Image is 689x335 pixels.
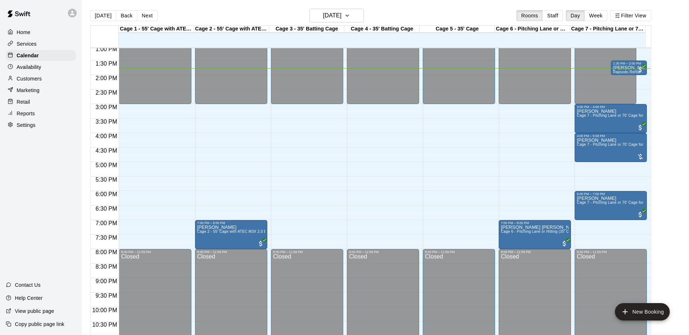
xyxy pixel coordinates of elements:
button: [DATE] [90,10,116,21]
div: Cage 2 - 55' Cage with ATEC M3X 2.0 Baseball Pitching Machine [194,26,269,33]
span: Cage 2 - 55' Cage with ATEC M3X 2.0 Baseball Pitching Machine and ATEC M1J Softball Pitching Mach... [197,229,422,233]
span: 6:00 PM [94,191,119,197]
span: All customers have paid [637,124,644,131]
span: All customers have paid [257,240,264,247]
span: 9:30 PM [94,293,119,299]
button: Day [566,10,585,21]
span: 2:30 PM [94,90,119,96]
a: Settings [6,120,76,131]
div: 7:00 PM – 8:00 PM [501,221,569,225]
span: 6:30 PM [94,206,119,212]
div: 6:00 PM – 7:00 PM: Collin Haynes [575,191,647,220]
span: 7:30 PM [94,235,119,241]
div: 1:30 PM – 2:00 PM: John Cardwell [611,61,647,75]
span: Cage 7 - Pitching Lane or 70' Cage for live at-bats [577,200,663,204]
span: 10:30 PM [90,322,119,328]
div: 6:00 PM – 7:00 PM [577,192,645,196]
div: 3:00 PM – 4:00 PM [577,105,645,109]
p: Customers [17,75,42,82]
button: add [615,303,670,320]
a: Marketing [6,85,76,96]
span: 2:00 PM [94,75,119,81]
div: Cage 5 - 35' Cage [420,26,495,33]
div: 4:00 PM – 5:00 PM: Justin Williamson [575,133,647,162]
span: 9:00 PM [94,278,119,284]
div: 7:00 PM – 8:00 PM: Cage 6 - Pitching Lane or Hitting (35' Cage) [499,220,571,249]
h6: [DATE] [323,11,341,21]
div: 8:00 PM – 11:59 PM [425,250,493,254]
span: 1:00 PM [94,46,119,52]
div: 1:30 PM – 2:00 PM [613,62,645,65]
p: Contact Us [15,281,41,289]
span: 4:00 PM [94,133,119,139]
span: Cage 6 - Pitching Lane or Hitting (35' Cage) [501,229,576,233]
p: Availability [17,63,41,71]
span: 4:30 PM [94,148,119,154]
p: View public page [15,307,54,315]
div: Cage 4 - 35' Batting Cage [344,26,420,33]
p: Calendar [17,52,39,59]
div: Cage 7 - Pitching Lane or 70' Cage for live at-bats [570,26,645,33]
button: Staff [542,10,563,21]
div: 8:00 PM – 11:59 PM [349,250,417,254]
span: 5:00 PM [94,162,119,168]
span: 10:00 PM [90,307,119,313]
span: 3:30 PM [94,119,119,125]
a: Availability [6,62,76,73]
div: 7:00 PM – 8:00 PM [197,221,265,225]
button: Back [116,10,137,21]
p: Help Center [15,294,42,302]
p: Copy public page link [15,320,64,328]
p: Reports [17,110,35,117]
a: Retail [6,96,76,107]
div: 7:00 PM – 8:00 PM: Josh Shirley [195,220,267,249]
a: Reports [6,108,76,119]
span: 8:00 PM [94,249,119,255]
div: 4:00 PM – 5:00 PM [577,134,645,138]
div: Cage 3 - 35' Batting Cage [269,26,344,33]
p: Retail [17,98,30,106]
p: Marketing [17,87,40,94]
div: 8:00 PM – 11:59 PM [501,250,569,254]
button: Week [584,10,607,21]
a: Home [6,27,76,38]
span: 5:30 PM [94,177,119,183]
button: Filter View [610,10,651,21]
p: Services [17,40,37,47]
span: 8:30 PM [94,264,119,270]
a: Customers [6,73,76,84]
a: Calendar [6,50,76,61]
button: Next [137,10,157,21]
span: All customers have paid [637,211,644,218]
span: All customers have paid [561,240,568,247]
button: Rooms [516,10,543,21]
span: 3:00 PM [94,104,119,110]
p: Home [17,29,31,36]
div: 8:00 PM – 11:59 PM [577,250,645,254]
span: Cage 7 - Pitching Lane or 70' Cage for live at-bats [577,142,663,146]
p: Settings [17,121,36,129]
div: 8:00 PM – 11:59 PM [273,250,341,254]
span: 1:30 PM [94,61,119,67]
div: 8:00 PM – 11:59 PM [121,250,189,254]
div: 3:00 PM – 4:00 PM: Noah Hill [575,104,647,133]
div: Cage 1 - 55' Cage with ATEC M3X 2.0 Baseball Pitching Machine [119,26,194,33]
span: All customers have paid [637,66,644,73]
button: [DATE] [309,9,364,22]
span: Cage 7 - Pitching Lane or 70' Cage for live at-bats [577,113,663,117]
span: 7:00 PM [94,220,119,226]
div: 8:00 PM – 11:59 PM [197,250,265,254]
a: Services [6,38,76,49]
div: Cage 6 - Pitching Lane or Hitting (35' Cage) [495,26,570,33]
